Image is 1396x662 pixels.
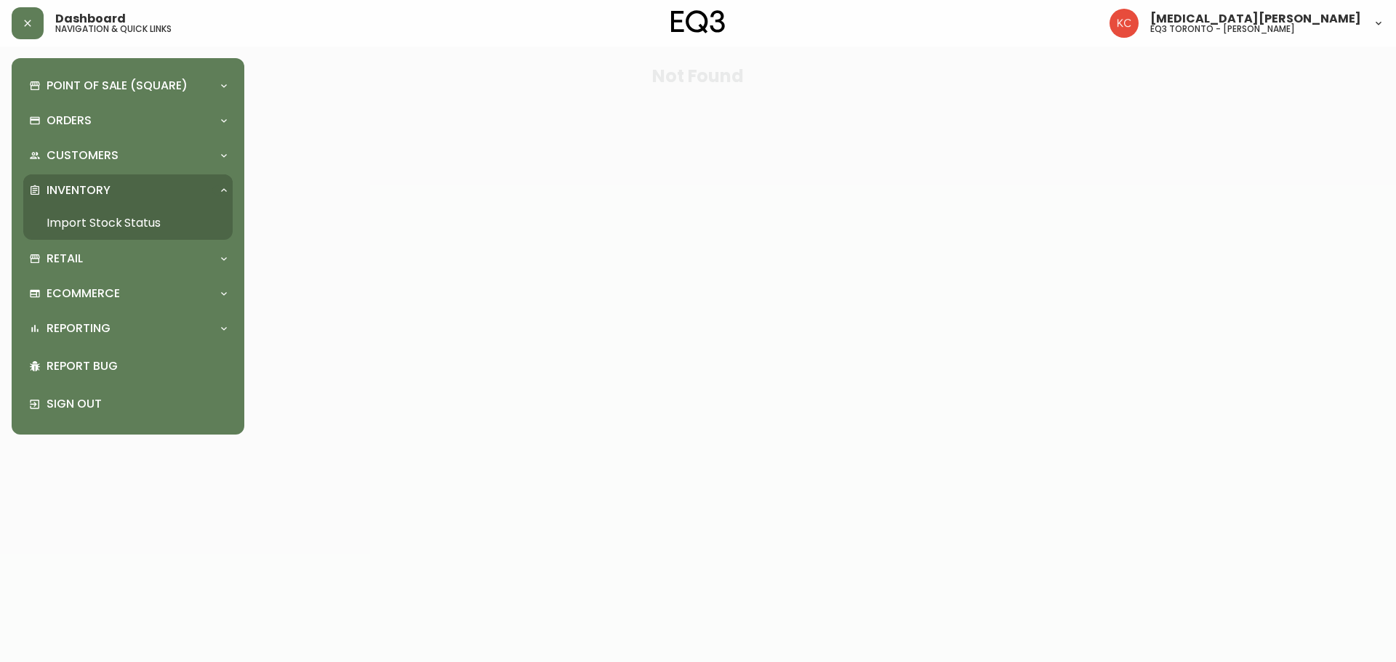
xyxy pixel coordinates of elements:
[47,358,227,374] p: Report Bug
[1110,9,1139,38] img: 6487344ffbf0e7f3b216948508909409
[23,105,233,137] div: Orders
[23,70,233,102] div: Point of Sale (Square)
[23,174,233,206] div: Inventory
[671,10,725,33] img: logo
[47,396,227,412] p: Sign Out
[47,113,92,129] p: Orders
[1150,25,1295,33] h5: eq3 toronto - [PERSON_NAME]
[47,78,188,94] p: Point of Sale (Square)
[47,182,111,198] p: Inventory
[23,347,233,385] div: Report Bug
[23,140,233,171] div: Customers
[55,13,126,25] span: Dashboard
[23,312,233,344] div: Reporting
[23,385,233,423] div: Sign Out
[47,320,111,336] p: Reporting
[55,25,172,33] h5: navigation & quick links
[23,243,233,275] div: Retail
[47,286,120,302] p: Ecommerce
[47,148,119,164] p: Customers
[23,278,233,310] div: Ecommerce
[47,251,83,267] p: Retail
[23,206,233,240] a: Import Stock Status
[1150,13,1361,25] span: [MEDICAL_DATA][PERSON_NAME]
